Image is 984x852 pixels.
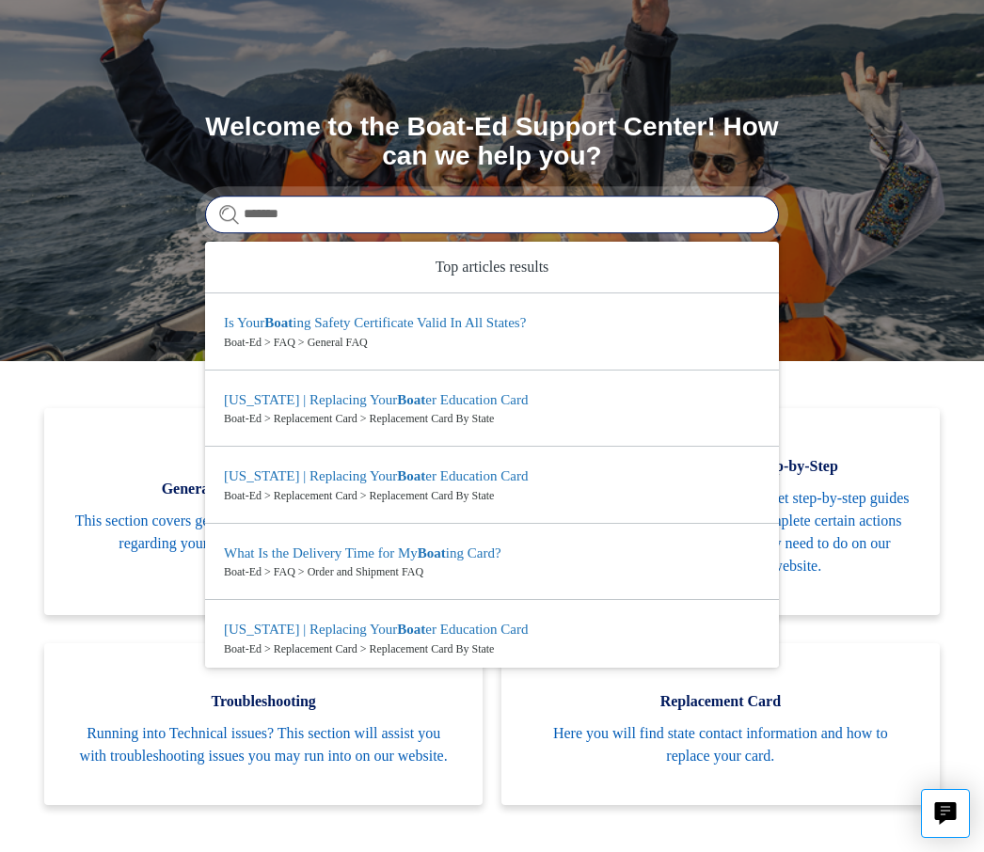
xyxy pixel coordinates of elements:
[72,690,454,713] span: Troubleshooting
[44,408,330,615] a: General This section covers general questions regarding your course!
[224,410,760,427] zd-autocomplete-breadcrumbs-multibrand: Boat-Ed > Replacement Card > Replacement Card By State
[264,315,293,330] em: Boat
[205,196,779,233] input: Search
[224,487,760,504] zd-autocomplete-breadcrumbs-multibrand: Boat-Ed > Replacement Card > Replacement Card By State
[397,468,425,483] em: Boat
[224,334,760,351] zd-autocomplete-breadcrumbs-multibrand: Boat-Ed > FAQ > General FAQ
[224,545,501,564] zd-autocomplete-title-multibrand: Suggested result 4 What Is the Delivery Time for My Boating Card?
[397,392,425,407] em: Boat
[72,478,302,500] span: General
[72,722,454,767] span: Running into Technical issues? This section will assist you with troubleshooting issues you may r...
[44,643,483,805] a: Troubleshooting Running into Technical issues? This section will assist you with troubleshooting ...
[205,113,779,171] h1: Welcome to the Boat-Ed Support Center! How can we help you?
[224,468,528,487] zd-autocomplete-title-multibrand: Suggested result 3 Ohio | Replacing Your Boater Education Card
[501,643,940,805] a: Replacement Card Here you will find state contact information and how to replace your card.
[72,510,302,555] span: This section covers general questions regarding your course!
[224,640,760,657] zd-autocomplete-breadcrumbs-multibrand: Boat-Ed > Replacement Card > Replacement Card By State
[224,315,526,334] zd-autocomplete-title-multibrand: Suggested result 1 Is Your Boating Safety Certificate Valid In All States?
[224,622,528,640] zd-autocomplete-title-multibrand: Suggested result 5 Iowa | Replacing Your Boater Education Card
[530,722,912,767] span: Here you will find state contact information and how to replace your card.
[224,563,760,580] zd-autocomplete-breadcrumbs-multibrand: Boat-Ed > FAQ > Order and Shipment FAQ
[397,622,425,637] em: Boat
[682,487,912,577] span: Here you will get step-by-step guides on how to complete certain actions that you may need to do ...
[418,545,446,560] em: Boat
[654,408,940,615] a: Step-by-Step Here you will get step-by-step guides on how to complete certain actions that you ma...
[682,455,912,478] span: Step-by-Step
[921,789,970,838] button: Live chat
[224,392,528,411] zd-autocomplete-title-multibrand: Suggested result 2 Utah | Replacing Your Boater Education Card
[205,242,779,293] zd-autocomplete-header: Top articles results
[530,690,912,713] span: Replacement Card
